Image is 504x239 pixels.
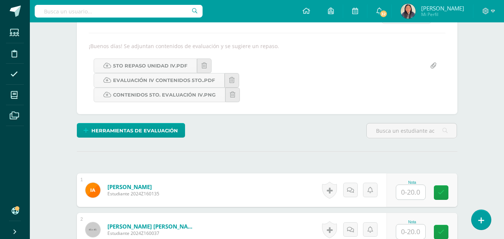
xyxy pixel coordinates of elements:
div: Nota [396,180,429,185]
span: [PERSON_NAME] [421,4,464,12]
a: 5to Repaso Unidad IV.pdf [94,59,197,73]
a: [PERSON_NAME] [PERSON_NAME] [107,223,197,230]
span: 32 [379,10,388,18]
input: 0-20.0 [396,185,425,199]
span: Mi Perfil [421,11,464,18]
img: 45x45 [85,222,100,237]
img: 053f0824b320b518b52f6bf93d3dd2bd.png [401,4,416,19]
span: Estudiante 2024Z160135 [107,191,159,197]
a: [PERSON_NAME] [107,183,159,191]
div: Nota [396,220,429,224]
span: Herramientas de evaluación [91,124,178,138]
img: ac7a05bc1d3a837d704371df41ed42a5.png [85,183,100,198]
a: Evaluación IV Contenidos 5to..pdf [94,73,225,88]
span: Estudiante 2024Z160037 [107,230,197,236]
input: 0-20.0 [396,224,425,239]
a: Herramientas de evaluación [77,123,185,138]
div: ¡Buenos días! Se adjuntan contenidos de evaluación y se sugiere un repaso. [86,43,448,50]
input: Busca un estudiante aquí... [367,123,457,138]
input: Busca un usuario... [35,5,203,18]
a: Contenidos 5to. Evaluación IV.png [94,88,225,102]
